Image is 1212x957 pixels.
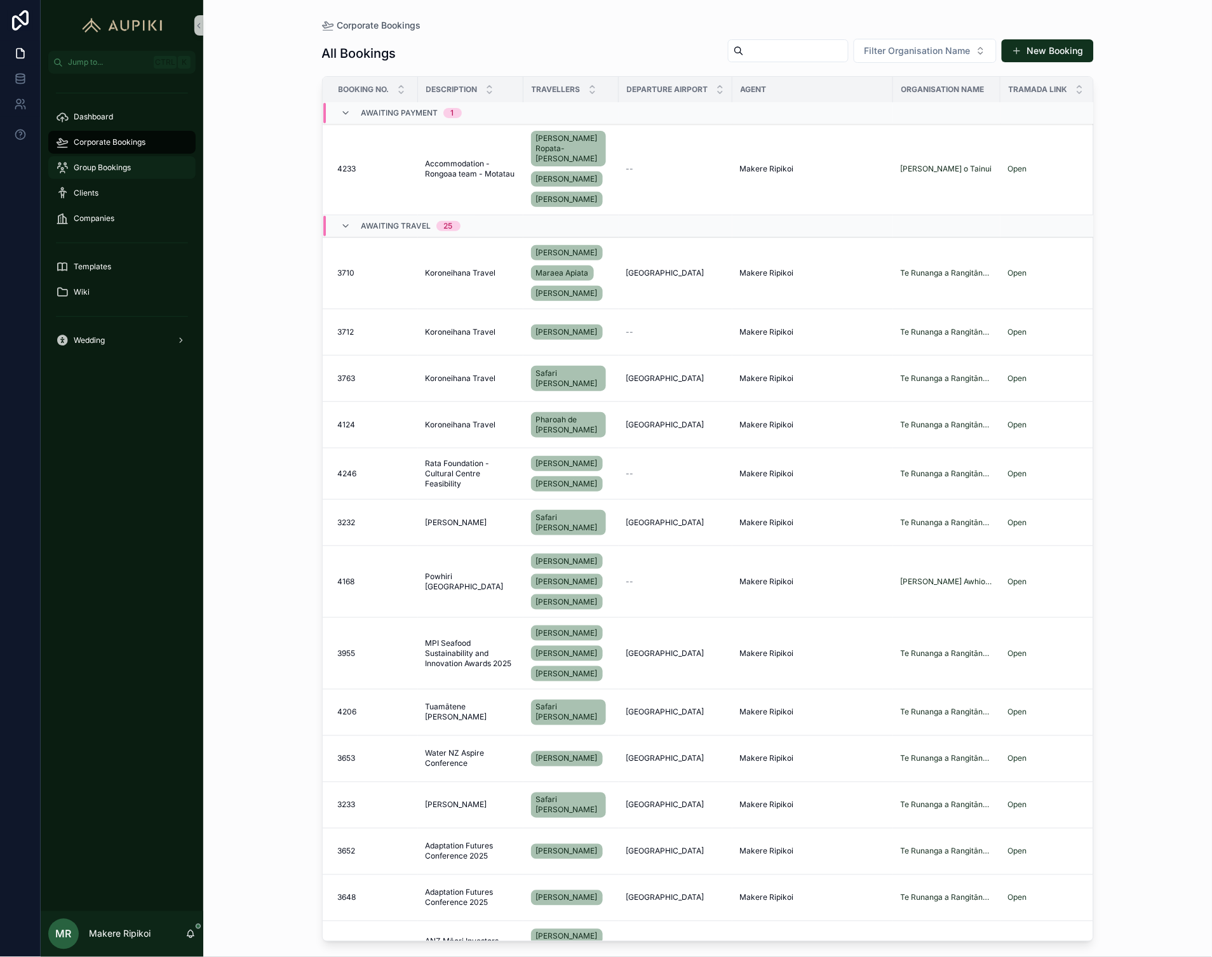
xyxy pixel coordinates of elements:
[531,666,603,681] a: [PERSON_NAME]
[741,84,767,95] span: Agent
[532,84,581,95] span: Travellers
[1008,707,1027,717] a: Open
[740,800,885,810] a: Makere Ripikoi
[531,171,603,187] a: [PERSON_NAME]
[426,841,516,862] a: Adaptation Futures Conference 2025
[740,327,794,337] span: Makere Ripikoi
[865,44,971,57] span: Filter Organisation Name
[426,268,516,278] a: Koroneihana Travel
[901,84,985,95] span: Organisation Name
[901,469,993,479] a: Te Runanga a Rangitāne o Wairau
[531,453,611,494] a: [PERSON_NAME][PERSON_NAME]
[74,335,105,345] span: Wedding
[740,707,794,718] span: Makere Ripikoi
[531,245,603,260] a: [PERSON_NAME]
[1009,84,1068,95] span: Tramada Link
[626,893,704,903] span: [GEOGRAPHIC_DATA]
[901,327,993,337] a: Te Runanga a Rangitāne o Wairau
[338,164,356,174] span: 4233
[901,847,993,857] a: Te Runanga a Rangitāne o Wairau
[740,469,794,479] span: Makere Ripikoi
[338,373,356,384] span: 3763
[426,800,487,810] span: [PERSON_NAME]
[1008,707,1088,718] a: Open
[901,800,993,810] a: Te Runanga a Rangitāne o Wairau
[531,929,603,944] a: [PERSON_NAME]
[339,84,389,95] span: Booking No.
[338,164,410,174] a: 4233
[338,648,410,659] a: 3955
[626,469,725,479] a: --
[901,164,992,174] a: [PERSON_NAME] o Tainui
[1008,847,1088,857] a: Open
[901,754,993,764] a: Te Runanga a Rangitāne o Wairau
[1008,800,1088,810] a: Open
[48,207,196,230] a: Companies
[626,893,725,903] a: [GEOGRAPHIC_DATA]
[74,163,131,173] span: Group Bookings
[536,327,598,337] span: [PERSON_NAME]
[1008,577,1088,587] a: Open
[531,594,603,610] a: [PERSON_NAME]
[536,847,598,857] span: [PERSON_NAME]
[626,754,725,764] a: [GEOGRAPHIC_DATA]
[322,44,396,62] h1: All Bookings
[1002,39,1094,62] button: New Booking
[531,412,606,438] a: Pharoah de [PERSON_NAME]
[740,420,794,430] span: Makere Ripikoi
[740,420,885,430] a: Makere Ripikoi
[531,888,611,908] a: [PERSON_NAME]
[901,268,993,278] a: Te Runanga a Rangitāne o Wairau
[338,847,410,857] a: 3652
[89,928,151,940] p: Makere Ripikoi
[626,373,704,384] span: [GEOGRAPHIC_DATA]
[626,327,634,337] span: --
[338,420,356,430] span: 4124
[901,518,993,528] a: Te Runanga a Rangitāne o Wairau
[740,373,885,384] a: Makere Ripikoi
[531,322,611,342] a: [PERSON_NAME]
[531,626,603,641] a: [PERSON_NAME]
[1008,420,1088,430] a: Open
[444,221,453,231] div: 25
[48,51,196,74] button: Jump to...CtrlK
[531,697,611,728] a: Safari [PERSON_NAME]
[338,754,410,764] a: 3653
[1008,327,1027,337] a: Open
[1008,847,1027,856] a: Open
[56,927,72,942] span: MR
[426,702,516,723] span: Tuamātene [PERSON_NAME]
[426,888,516,908] span: Adaptation Futures Conference 2025
[626,373,725,384] a: [GEOGRAPHIC_DATA]
[901,648,993,659] a: Te Runanga a Rangitāne o Wairau
[531,192,603,207] a: [PERSON_NAME]
[338,754,356,764] span: 3653
[426,937,516,957] span: ANZ Māori Investors Forum
[626,707,725,718] a: [GEOGRAPHIC_DATA]
[531,554,603,569] a: [PERSON_NAME]
[740,648,885,659] a: Makere Ripikoi
[740,754,885,764] a: Makere Ripikoi
[901,893,993,903] a: Te Runanga a Rangitāne o Wairau
[426,373,496,384] span: Koroneihana Travel
[531,841,611,862] a: [PERSON_NAME]
[338,469,410,479] a: 4246
[626,847,725,857] a: [GEOGRAPHIC_DATA]
[901,420,993,430] a: Te Runanga a Rangitāne o Wairau
[740,754,794,764] span: Makere Ripikoi
[901,707,993,718] a: Te Runanga a Rangitāne o Wairau
[48,255,196,278] a: Templates
[338,577,355,587] span: 4168
[626,518,725,528] a: [GEOGRAPHIC_DATA]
